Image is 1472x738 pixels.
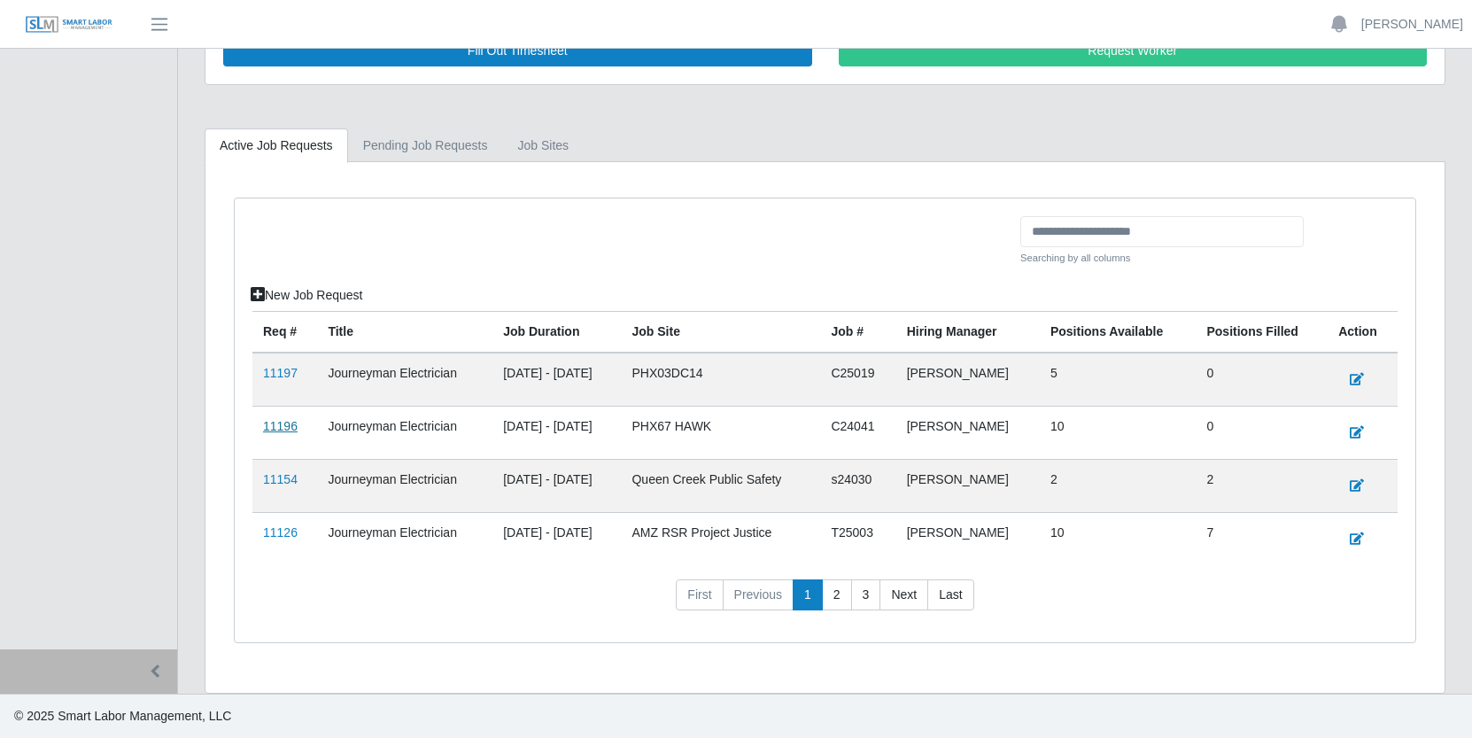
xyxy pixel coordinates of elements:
th: Title [317,311,492,353]
td: 2 [1040,459,1197,512]
small: Searching by all columns [1020,251,1304,266]
a: New Job Request [239,280,375,311]
td: 7 [1196,512,1328,565]
td: Journeyman Electrician [317,406,492,459]
a: Next [879,579,928,611]
td: 10 [1040,512,1197,565]
td: [PERSON_NAME] [896,512,1040,565]
th: job site [621,311,820,353]
td: Journeyman Electrician [317,353,492,407]
img: SLM Logo [25,15,113,35]
a: Pending Job Requests [348,128,503,163]
a: Fill Out Timesheet [223,35,812,66]
td: PHX03DC14 [621,353,820,407]
td: 2 [1196,459,1328,512]
th: Job # [820,311,895,353]
td: 10 [1040,406,1197,459]
td: PHX67 HAWK [621,406,820,459]
td: [PERSON_NAME] [896,459,1040,512]
a: 3 [851,579,881,611]
a: 11154 [263,472,298,486]
td: [PERSON_NAME] [896,406,1040,459]
td: Queen Creek Public Safety [621,459,820,512]
td: 0 [1196,406,1328,459]
a: 11126 [263,525,298,540]
a: 2 [822,579,852,611]
th: Job Duration [492,311,621,353]
td: [DATE] - [DATE] [492,353,621,407]
td: 0 [1196,353,1328,407]
td: [DATE] - [DATE] [492,512,621,565]
td: Journeyman Electrician [317,459,492,512]
td: Journeyman Electrician [317,512,492,565]
a: 1 [793,579,823,611]
a: 11196 [263,419,298,433]
td: [PERSON_NAME] [896,353,1040,407]
th: Action [1328,311,1398,353]
th: Positions Filled [1196,311,1328,353]
a: Active Job Requests [205,128,348,163]
a: Last [927,579,973,611]
th: Req # [252,311,317,353]
a: job sites [503,128,585,163]
td: T25003 [820,512,895,565]
td: 5 [1040,353,1197,407]
a: [PERSON_NAME] [1361,15,1463,34]
span: © 2025 Smart Labor Management, LLC [14,709,231,723]
nav: pagination [252,579,1398,625]
td: s24030 [820,459,895,512]
td: AMZ RSR Project Justice [621,512,820,565]
td: C24041 [820,406,895,459]
th: Hiring Manager [896,311,1040,353]
td: [DATE] - [DATE] [492,459,621,512]
a: 11197 [263,366,298,380]
td: C25019 [820,353,895,407]
th: Positions Available [1040,311,1197,353]
a: Request Worker [839,35,1428,66]
td: [DATE] - [DATE] [492,406,621,459]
